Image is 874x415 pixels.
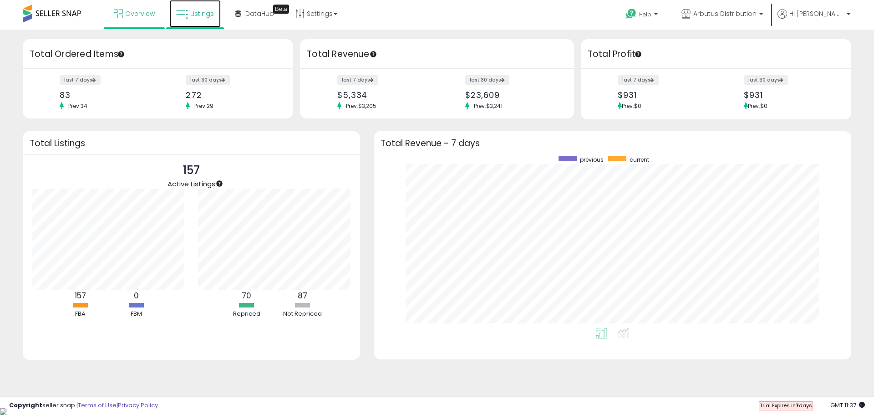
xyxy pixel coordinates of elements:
[118,401,158,410] a: Privacy Policy
[639,10,651,18] span: Help
[337,90,430,100] div: $5,334
[337,75,378,85] label: last 7 days
[630,156,649,164] span: current
[777,9,850,30] a: Hi [PERSON_NAME]
[381,140,844,147] h3: Total Revenue - 7 days
[760,402,812,409] span: Trial Expires in days
[298,290,307,301] b: 87
[53,310,107,318] div: FBA
[30,48,286,61] h3: Total Ordered Items
[190,9,214,18] span: Listings
[580,156,604,164] span: previous
[744,75,788,85] label: last 30 days
[619,1,667,30] a: Help
[125,9,155,18] span: Overview
[30,140,353,147] h3: Total Listings
[830,401,865,410] span: 2025-10-10 11:37 GMT
[9,401,42,410] strong: Copyright
[744,90,835,100] div: $931
[9,401,158,410] div: seller snap | |
[190,102,218,110] span: Prev: 29
[618,75,659,85] label: last 7 days
[78,401,117,410] a: Terms of Use
[273,5,289,14] div: Tooltip anchor
[64,102,92,110] span: Prev: 34
[796,402,799,409] b: 7
[109,310,163,318] div: FBM
[618,90,709,100] div: $931
[168,179,215,189] span: Active Listings
[622,102,641,110] span: Prev: $0
[748,102,767,110] span: Prev: $0
[275,310,330,318] div: Not Repriced
[693,9,757,18] span: Arbutus Distribution
[789,9,844,18] span: Hi [PERSON_NAME]
[634,50,642,58] div: Tooltip anchor
[60,90,151,100] div: 83
[469,102,507,110] span: Prev: $3,241
[134,290,139,301] b: 0
[186,75,230,85] label: last 30 days
[186,90,277,100] div: 272
[625,8,637,20] i: Get Help
[465,90,558,100] div: $23,609
[245,9,274,18] span: DataHub
[465,75,509,85] label: last 30 days
[588,48,844,61] h3: Total Profit
[242,290,251,301] b: 70
[75,290,86,301] b: 157
[60,75,101,85] label: last 7 days
[215,179,224,188] div: Tooltip anchor
[168,162,215,179] p: 157
[117,50,125,58] div: Tooltip anchor
[307,48,567,61] h3: Total Revenue
[219,310,274,318] div: Repriced
[369,50,377,58] div: Tooltip anchor
[341,102,381,110] span: Prev: $3,205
